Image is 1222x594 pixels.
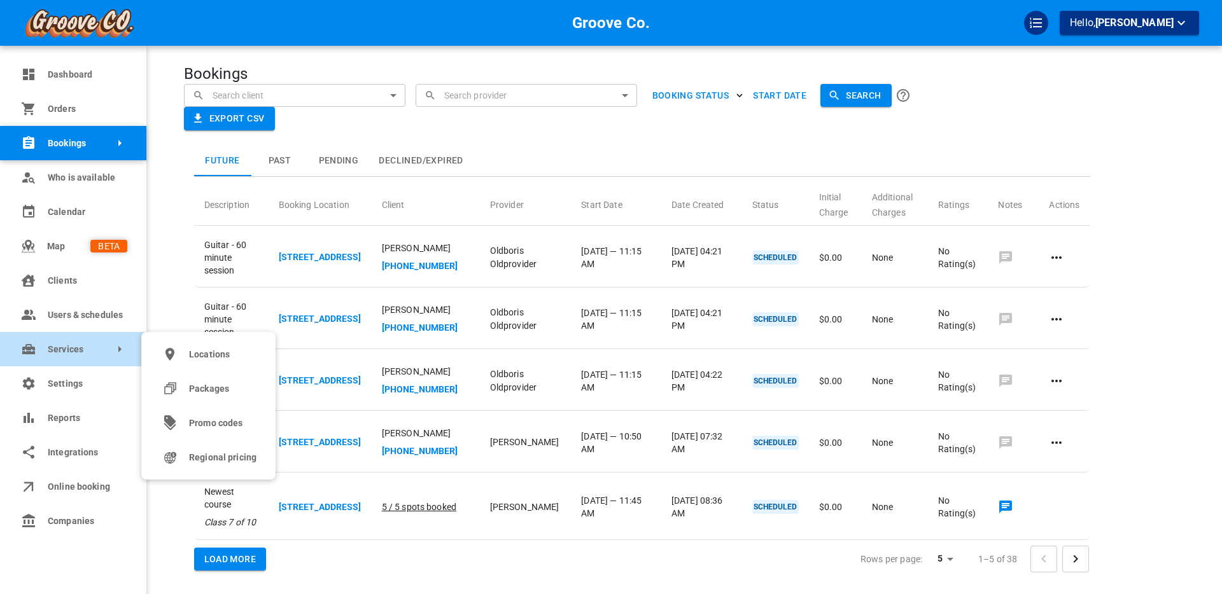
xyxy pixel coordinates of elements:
td: [DATE] — 11:15 AM [571,352,661,411]
td: No Rating(s) [928,413,988,473]
a: Packages [141,371,276,406]
th: Booking Location [269,179,372,226]
td: None [862,290,928,349]
p: Oldboris Oldprovider [490,368,561,394]
span: Packages [189,382,256,396]
a: Regional pricing [141,440,276,474]
span: [PERSON_NAME] [382,427,470,439]
p: [PHONE_NUMBER] [382,445,470,458]
p: [PHONE_NUMBER] [382,321,470,335]
td: No Rating(s) [928,352,988,411]
p: Class 7 of 10 [204,516,258,529]
button: Go to next page [1062,546,1089,572]
td: [DATE] — 11:45 AM [571,475,661,540]
button: Open [384,86,402,104]
p: Oldboris Oldprovider [490,306,561,333]
button: BOOKING STATUS [647,84,748,107]
span: $0.00 [819,252,843,263]
input: Search client [209,84,397,106]
th: Status [742,179,809,226]
button: Past [251,146,309,176]
td: No Rating(s) [928,475,988,540]
td: [DATE] 04:21 PM [661,290,742,349]
p: [PERSON_NAME] [490,436,561,449]
p: SCHEDULED [752,500,799,514]
p: [STREET_ADDRESS] [279,251,362,264]
button: Pending [309,146,369,176]
span: Integrations [48,446,127,459]
td: [DATE] 07:32 AM [661,413,742,473]
p: 1–5 of 38 [978,553,1017,565]
td: No Rating(s) [928,290,988,349]
td: No Rating(s) [928,228,988,287]
button: Hello,[PERSON_NAME] [1060,11,1199,35]
span: Calendar [48,205,127,219]
span: Map [47,240,90,253]
span: [PERSON_NAME] [382,365,470,378]
p: [STREET_ADDRESS] [279,436,362,449]
td: [DATE] — 11:15 AM [571,228,661,287]
span: Locations [189,348,256,361]
div: 5 [927,549,958,568]
td: None [862,475,928,540]
span: Guitar - 60 minute session [204,300,258,338]
a: Locations [141,337,276,371]
p: [STREET_ADDRESS] [279,501,362,514]
p: SCHEDULED [752,312,799,326]
td: [DATE] 08:36 AM [661,475,742,540]
button: Start Date [748,84,811,107]
th: Client [372,179,480,226]
th: Description [194,179,269,226]
span: $0.00 [819,376,843,386]
button: Open [616,86,634,104]
span: Regional pricing [189,451,256,464]
p: [STREET_ADDRESS] [279,374,362,387]
td: None [862,352,928,411]
span: Services [48,343,60,356]
img: company-logo [23,7,135,39]
span: Reports [48,411,127,425]
span: Settings [48,377,127,390]
p: Hello, [1070,15,1189,31]
span: Clients [48,274,127,287]
span: $0.00 [819,314,843,324]
span: Companies [48,515,127,528]
td: None [862,413,928,473]
p: Oldboris Oldprovider [490,244,561,271]
p: SCHEDULED [752,436,799,450]
p: 5 / 5 spots booked [382,501,470,514]
p: SCHEDULED [752,374,799,388]
p: [STREET_ADDRESS] [279,312,362,326]
span: Orders [48,102,127,116]
th: Start Date [571,179,661,226]
span: BETA [90,240,127,253]
p: Rows per page: [860,553,922,565]
span: $0.00 [819,438,843,448]
th: Date Created [661,179,742,226]
p: SCHEDULED [752,251,799,265]
span: $0.00 [819,502,843,512]
button: Future [194,146,251,176]
input: Search provider [441,84,628,106]
span: Promo codes [189,417,256,430]
div: QuickStart Guide [1024,11,1048,35]
th: Provider [480,179,572,226]
button: Search [820,84,891,107]
span: Dashboard [48,68,127,81]
td: [DATE] — 10:50 AM [571,413,661,473]
button: Load More [194,548,267,571]
button: Click the Search button to submit your search. All name/email searches are CASE SENSITIVE. To sea... [892,84,915,107]
span: Guitar - 60 minute session [204,238,258,277]
th: Actions [1039,179,1090,226]
th: Additional Charges [862,179,928,226]
td: [DATE] — 11:15 AM [571,290,661,349]
span: [PERSON_NAME] [382,303,470,316]
button: Declined/Expired [369,146,473,176]
button: Export CSV [184,107,275,130]
p: [PHONE_NUMBER] [382,383,470,396]
span: Who is available [48,171,127,184]
a: Promo codes [141,406,276,440]
span: Newest course [204,485,258,511]
th: Initial Charge [809,179,862,226]
th: Ratings [928,179,988,226]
